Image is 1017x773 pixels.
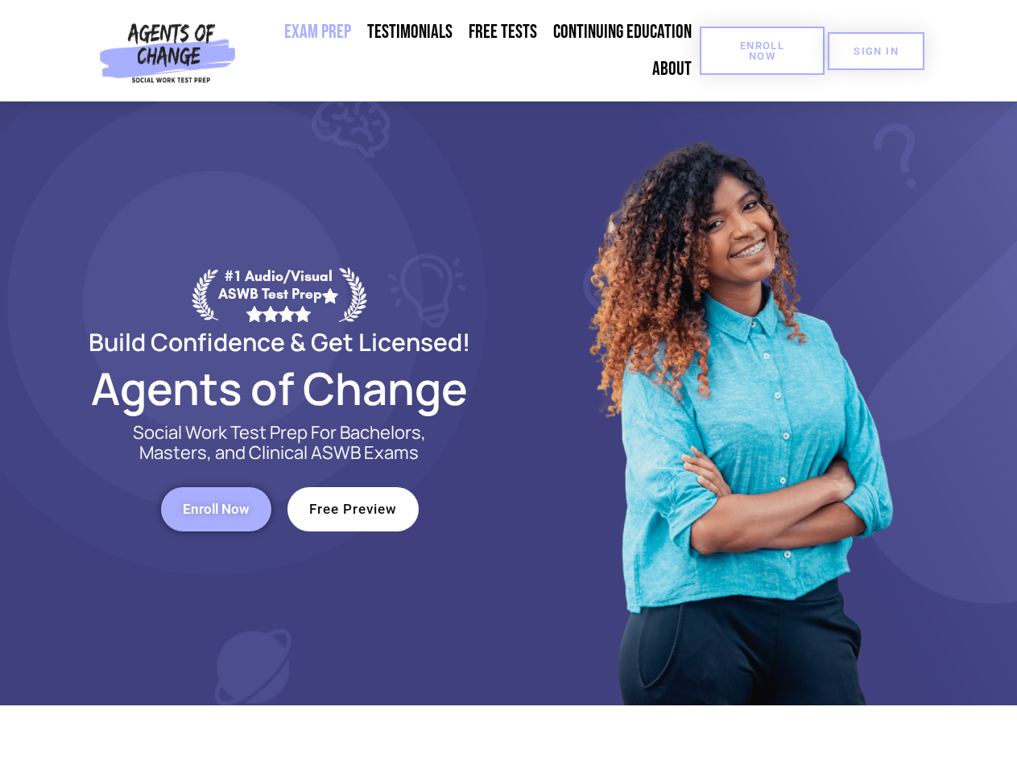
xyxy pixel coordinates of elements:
a: Continuing Education [545,14,700,51]
h2: Agents of Change [50,370,509,407]
a: Free Tests [461,14,545,51]
p: Social Work Test Prep For Bachelors, Masters, and Clinical ASWB Exams [114,423,444,463]
span: Enroll Now [726,40,799,61]
a: Testimonials [359,14,461,51]
h2: Build Confidence & Get Licensed! [50,330,509,353]
a: About [644,51,700,88]
a: SIGN IN [828,32,924,70]
a: Free Preview [287,487,419,531]
a: Enroll Now [700,27,825,75]
span: Enroll Now [183,502,250,516]
nav: Menu [242,14,700,88]
div: #1 Audio/Visual ASWB Test Prep [218,267,339,321]
span: SIGN IN [854,46,899,56]
span: Free Preview [309,502,397,516]
a: Exam Prep [276,14,359,51]
img: Website Image 1 (1) [577,101,899,705]
a: Enroll Now [161,487,271,531]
